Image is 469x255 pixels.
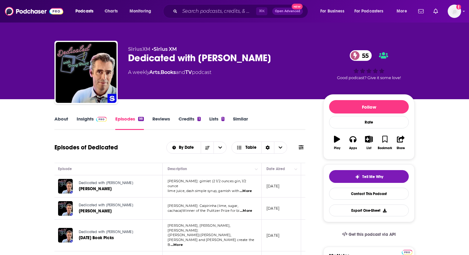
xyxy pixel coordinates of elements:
a: Pro website [402,249,412,255]
a: [PERSON_NAME] [79,208,151,214]
button: Follow [329,100,409,114]
div: A weekly podcast [128,69,211,76]
img: Dedicated with Doug Brunt [56,42,116,103]
button: open menu [214,142,226,153]
button: Show profile menu [448,5,461,18]
span: [PERSON_NAME] [79,208,112,214]
span: Monitoring [130,7,151,16]
span: and [176,69,185,75]
span: Charts [105,7,118,16]
div: Sort Direction [261,142,274,153]
span: Good podcast? Give it some love! [337,75,401,80]
p: [DATE] [266,206,280,211]
button: Sort Direction [201,142,214,153]
a: Charts [101,6,121,16]
a: Get this podcast via API [337,227,401,242]
span: [PERSON_NAME], [PERSON_NAME], [PERSON_NAME]: [168,223,230,232]
span: Get this podcast via API [349,232,396,237]
span: Open Advanced [275,10,300,13]
div: 1 [197,117,200,121]
span: SiriusXM [128,46,150,52]
span: • [152,46,177,52]
div: Search podcasts, credits, & more... [169,4,314,18]
button: Bookmark [377,132,393,154]
a: Dedicated with [PERSON_NAME] [79,203,151,208]
img: Podchaser - Follow, Share and Rate Podcasts [5,5,63,17]
a: Lists1 [209,116,224,130]
a: Books [161,69,176,75]
span: ...More [240,189,252,194]
span: [PERSON_NAME] [79,186,112,191]
button: Column Actions [292,166,300,173]
img: User Profile [448,5,461,18]
button: Column Actions [253,166,260,173]
span: New [292,4,303,9]
a: Contact This Podcast [329,188,409,200]
img: tell me why sparkle [355,174,360,179]
div: Apps [349,146,357,150]
span: [PERSON_NAME]: gimlet (2 1/2 ounces gin, 1/2 ounce [168,179,246,188]
p: [DATE] [266,233,280,238]
span: lime juice, dash simple syrup, garnish with [168,189,239,193]
a: Show notifications dropdown [416,6,426,16]
a: 55 [350,50,372,61]
span: [PERSON_NAME]: Caipirinha (lime, sugar, [168,204,238,208]
a: [DATE] Book Picks [79,235,151,241]
div: Date Aired [266,165,285,173]
a: TV [185,69,192,75]
span: Table [245,145,256,150]
button: Export One-Sheet [329,204,409,216]
span: For Business [320,7,344,16]
button: Choose View [231,141,287,154]
span: [DATE] Book Picks [79,235,114,240]
a: Reviews [152,116,170,130]
span: For Podcasters [354,7,384,16]
div: 98 [138,117,144,121]
div: 55Good podcast? Give it some love! [323,46,415,84]
button: List [361,132,377,154]
div: Play [334,146,340,150]
svg: Add a profile image [456,5,461,9]
a: Sirius XM [154,46,177,52]
button: open menu [167,145,201,150]
a: Dedicated with [PERSON_NAME] [79,229,151,235]
span: ...More [171,243,183,247]
img: Podchaser Pro [96,117,107,122]
span: Logged in as isabellaN [448,5,461,18]
div: Bookmark [378,146,392,150]
h1: Episodes of Dedicated [54,144,118,151]
div: Episode [58,165,72,173]
button: open menu [350,6,392,16]
a: About [54,116,68,130]
img: Podchaser Pro [402,250,412,255]
p: [DATE] [266,183,280,189]
div: Description [168,165,187,173]
span: , [160,69,161,75]
div: Share [397,146,405,150]
a: [PERSON_NAME] [79,186,151,192]
a: Credits1 [179,116,200,130]
span: ...More [240,208,252,213]
button: Apps [345,132,361,154]
a: InsightsPodchaser Pro [77,116,107,130]
a: Dedicated with [PERSON_NAME] [79,180,151,186]
div: 1 [221,117,224,121]
button: open menu [71,6,101,16]
a: Arts [149,69,160,75]
button: Play [329,132,345,154]
button: Open AdvancedNew [272,8,303,15]
a: Episodes98 [115,116,144,130]
a: Similar [233,116,248,130]
span: Dedicated with [PERSON_NAME] [79,203,133,207]
span: By Date [179,145,196,150]
button: open menu [316,6,352,16]
span: Dedicated with [PERSON_NAME] [79,230,133,234]
button: tell me why sparkleTell Me Why [329,170,409,183]
a: Show notifications dropdown [431,6,440,16]
span: ⌘ K [256,7,267,15]
span: cachaca)Winner of the Pulitzer Prize for bi [168,208,239,213]
h2: Choose List sort [166,141,227,154]
div: List [367,146,371,150]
